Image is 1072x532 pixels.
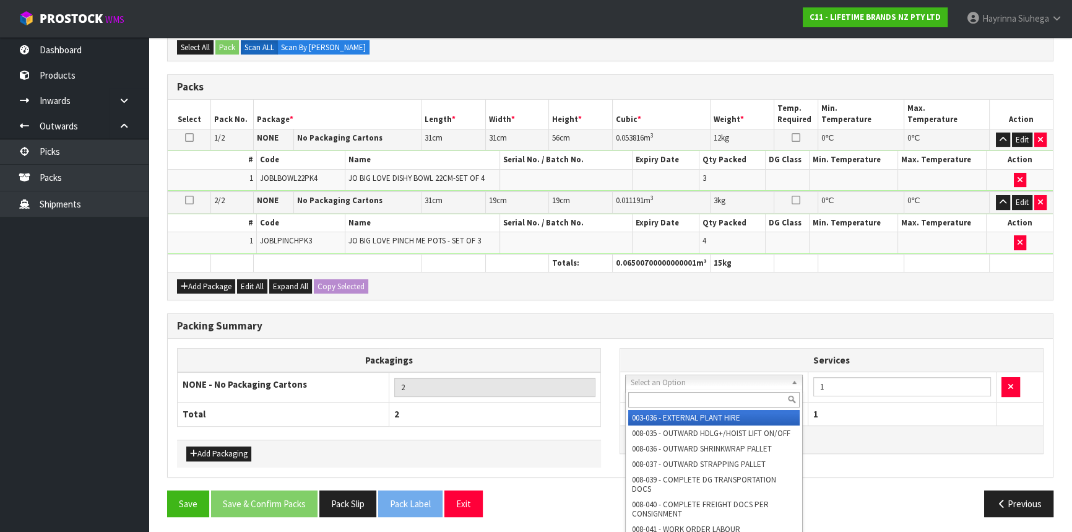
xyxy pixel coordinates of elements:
span: 15 [714,258,722,268]
th: Weight [711,100,774,129]
strong: NONE [257,133,279,143]
li: 008-036 - OUTWARD SHRINKWRAP PALLET [628,441,800,456]
th: # [168,151,256,169]
th: # [168,214,256,232]
li: 003-036 - EXTERNAL PLANT HIRE [628,410,800,425]
button: Edit [1012,133,1032,147]
span: 0 [907,133,911,143]
th: Expiry Date [633,214,699,232]
sup: 3 [651,131,654,139]
th: kg [711,254,774,272]
th: Max. Temperature [898,214,987,232]
button: Add Packaging [186,447,251,461]
span: 31 [425,195,432,206]
th: Services [620,349,1043,372]
th: Length [421,100,485,129]
td: ℃ [904,191,990,213]
span: 1 [249,173,253,183]
th: Height [549,100,613,129]
td: cm [421,191,485,213]
span: JOBLBOWL22PK4 [260,173,318,183]
th: Package [253,100,421,129]
span: 0.06500700000000001 [616,258,696,268]
td: m [613,191,711,213]
th: Serial No. / Batch No. [499,151,633,169]
label: Scan By [PERSON_NAME] [277,40,370,55]
span: 31 [425,133,432,143]
li: 008-040 - COMPLETE FREIGHT DOCS PER CONSIGNMENT [628,497,800,521]
th: DG Class [765,214,810,232]
span: 0 [821,133,825,143]
th: Code [256,214,345,232]
th: Width [485,100,548,129]
th: Code [256,151,345,169]
th: Total [620,402,808,425]
strong: C11 - LIFETIME BRANDS NZ PTY LTD [810,12,941,22]
button: Select All [177,40,214,55]
span: Hayrinna [982,12,1016,24]
button: Save [167,491,209,517]
span: Select an Option [631,375,786,390]
button: Edit [1012,195,1032,210]
th: Serial No. / Batch No. [499,214,633,232]
span: 19 [489,195,496,206]
span: 1/2 [214,133,225,143]
th: DG Class [765,151,810,169]
button: Add Package [177,279,235,294]
strong: NONE [257,195,279,206]
span: 31 [489,133,496,143]
td: ℃ [818,191,904,213]
td: kg [711,191,774,213]
button: Copy Selected [314,279,368,294]
li: 008-039 - COMPLETE DG TRANSPORTATION DOCS [628,472,800,497]
button: Pack Slip [319,491,376,517]
a: C11 - LIFETIME BRANDS NZ PTY LTD [803,7,948,27]
span: Expand All [273,281,308,292]
span: 0.011191 [616,195,644,206]
button: Exit [444,491,483,517]
span: 3 [702,173,706,183]
span: 1 [813,408,818,420]
img: cube-alt.png [19,11,34,26]
span: 2 [394,408,399,420]
th: Total [178,403,389,426]
td: cm [549,129,613,150]
th: Expiry Date [633,151,699,169]
sup: 3 [651,194,654,202]
td: cm [485,191,548,213]
th: Qty Packed [699,214,765,232]
th: Action [987,151,1053,169]
th: Max. Temperature [904,100,990,129]
span: JO BIG LOVE DISHY BOWL 22CM-SET OF 4 [348,173,485,183]
th: Min. Temperature [810,214,898,232]
button: Edit All [237,279,267,294]
th: Select [168,100,210,129]
td: cm [421,129,485,150]
span: 4 [702,235,706,246]
td: cm [549,191,613,213]
label: Scan ALL [241,40,278,55]
th: Totals: [549,254,613,272]
th: Action [987,214,1053,232]
td: m [613,129,711,150]
td: cm [485,129,548,150]
th: Name [345,214,499,232]
li: 008-037 - OUTWARD STRAPPING PALLET [628,456,800,472]
span: 1 [249,235,253,246]
th: Action [990,100,1053,129]
th: Temp. Required [774,100,818,129]
span: 3 [714,195,717,206]
small: WMS [105,14,124,25]
button: Pack Label [378,491,443,517]
strong: No Packaging Cartons [297,133,383,143]
span: JO BIG LOVE PINCH ME POTS - SET OF 3 [348,235,481,246]
span: 0.053816 [616,133,644,143]
span: 12 [714,133,721,143]
span: 0 [907,195,911,206]
th: Min. Temperature [818,100,904,129]
th: Pack No. [210,100,253,129]
td: kg [711,129,774,150]
span: 56 [552,133,560,143]
span: ProStock [40,11,103,27]
th: Min. Temperature [810,151,898,169]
